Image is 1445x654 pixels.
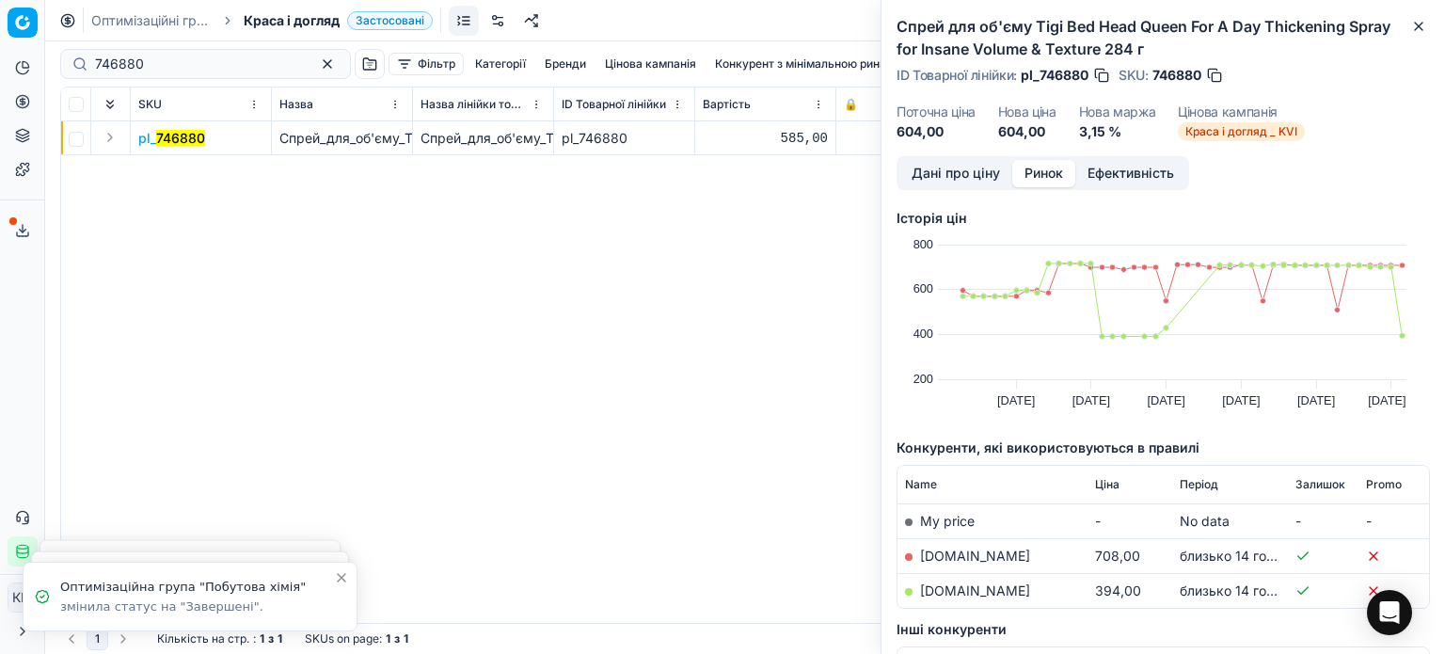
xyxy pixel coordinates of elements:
[1072,393,1110,407] text: [DATE]
[91,11,433,30] nav: breadcrumb
[156,130,205,146] mark: 746880
[87,628,108,650] button: 1
[386,631,390,646] strong: 1
[421,97,527,112] span: Назва лінійки товарів
[899,160,1012,187] button: Дані про ціну
[897,122,976,141] dd: 604,00
[1079,105,1156,119] dt: Нова маржа
[1297,393,1335,407] text: [DATE]
[138,129,205,148] span: pl_
[1119,69,1149,82] span: SKU :
[897,69,1017,82] span: ID Товарної лінійки :
[905,477,937,492] span: Name
[1368,393,1405,407] text: [DATE]
[1178,122,1305,141] span: Краса і догляд _ KVI
[260,631,264,646] strong: 1
[1366,477,1402,492] span: Promo
[60,578,334,597] div: Оптимізаційна група "Побутова хімія"
[1095,582,1141,598] span: 394,00
[897,439,1430,457] h5: Конкуренти, які використовуються в правилі
[897,209,1430,228] h5: Історія цін
[157,631,249,646] span: Кількість на стр.
[537,53,594,75] button: Бренди
[844,97,858,112] span: 🔒
[703,97,751,112] span: Вартість
[468,53,533,75] button: Категорії
[913,372,933,386] text: 200
[1180,477,1218,492] span: Період
[60,598,334,615] div: змінила статус на "Завершені".
[920,513,975,529] span: My price
[279,130,950,146] span: Спрей_для_об'єму_Tigi_Bed_Head_Queen_For_A_Day_Thickening_Spray_for_Insane_Volume_&_Texture_284_г
[597,53,704,75] button: Цінова кампанія
[244,11,340,30] span: Краса і догляд
[562,129,687,148] div: pl_746880
[998,122,1056,141] dd: 604,00
[1222,393,1260,407] text: [DATE]
[913,327,933,341] text: 400
[347,11,433,30] span: Застосовані
[305,631,382,646] span: SKUs on page :
[268,631,274,646] strong: з
[1180,582,1326,598] span: близько 14 годин тому
[389,53,464,75] button: Фільтр
[920,548,1030,564] a: [DOMAIN_NAME]
[112,628,135,650] button: Go to next page
[91,11,212,30] a: Оптимізаційні групи
[562,97,666,112] span: ID Товарної лінійки
[997,393,1035,407] text: [DATE]
[95,55,301,73] input: Пошук по SKU або назві
[707,53,958,75] button: Конкурент з мінімальною ринковою ціною
[1367,590,1412,635] div: Open Intercom Messenger
[278,631,282,646] strong: 1
[138,129,205,148] button: pl_746880
[1095,477,1119,492] span: Ціна
[1079,122,1156,141] dd: 3,15 %
[897,620,1430,639] h5: Інші конкуренти
[60,628,135,650] nav: pagination
[1178,105,1305,119] dt: Цінова кампанія
[1295,477,1345,492] span: Залишок
[1172,503,1288,538] td: No data
[99,126,121,149] button: Expand
[404,631,408,646] strong: 1
[920,582,1030,598] a: [DOMAIN_NAME]
[1088,503,1172,538] td: -
[60,628,83,650] button: Go to previous page
[244,11,433,30] span: Краса і доглядЗастосовані
[1012,160,1075,187] button: Ринок
[330,566,353,589] button: Close toast
[1147,393,1184,407] text: [DATE]
[998,105,1056,119] dt: Нова ціна
[1358,503,1429,538] td: -
[897,105,976,119] dt: Поточна ціна
[394,631,400,646] strong: з
[157,631,282,646] div: :
[99,93,121,116] button: Expand all
[8,582,38,613] button: КM
[897,15,1430,60] h2: Спрей для об'єму Tigi Bed Head Queen For A Day Thickening Spray for Insane Volume & Texture 284 г
[913,281,933,295] text: 600
[1288,503,1358,538] td: -
[1152,66,1201,85] span: 746880
[703,129,828,148] div: 585,00
[421,129,546,148] div: Спрей_для_об'єму_Tigi_Bed_Head_Queen_For_A_Day_Thickening_Spray_for_Insane_Volume_&_Texture_284_г
[1180,548,1326,564] span: близько 14 годин тому
[279,97,313,112] span: Назва
[1095,548,1140,564] span: 708,00
[1021,66,1088,85] span: pl_746880
[913,237,933,251] text: 800
[8,583,37,612] span: КM
[138,97,162,112] span: SKU
[1075,160,1186,187] button: Ефективність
